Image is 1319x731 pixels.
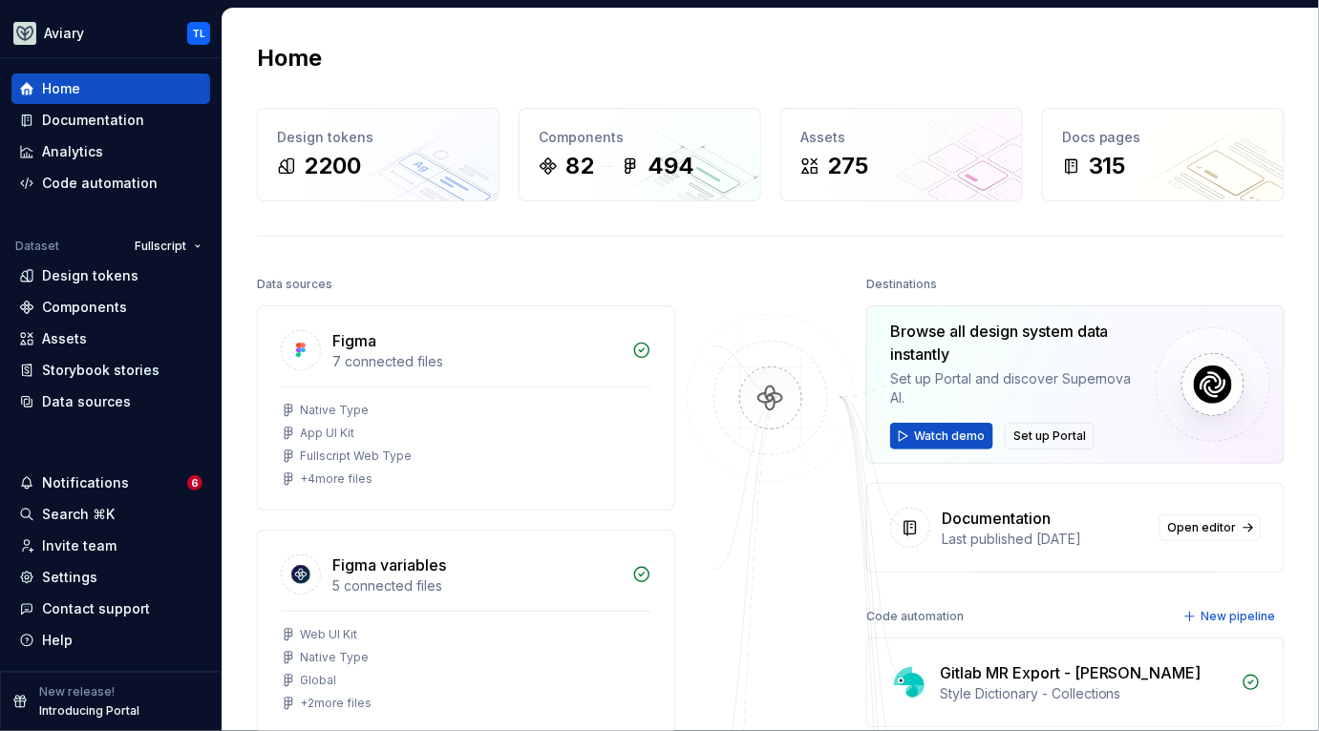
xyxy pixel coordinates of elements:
[300,650,369,665] div: Native Type
[42,392,131,411] div: Data sources
[42,329,87,348] div: Assets
[332,329,376,352] div: Figma
[257,43,322,73] h2: Home
[565,151,594,181] div: 82
[1168,520,1237,535] span: Open editor
[11,105,210,136] a: Documentation
[304,151,361,181] div: 2200
[187,475,202,491] span: 6
[42,536,117,555] div: Invite team
[39,703,139,719] p: Introducing Portal
[42,79,80,98] div: Home
[11,531,210,561] a: Invite team
[11,261,210,291] a: Design tokens
[1062,128,1265,147] div: Docs pages
[11,292,210,323] a: Components
[42,361,160,380] div: Storybook stories
[11,594,210,624] button: Contact support
[300,673,336,688] div: Global
[135,239,186,254] span: Fullscript
[11,468,210,498] button: Notifications6
[300,403,369,418] div: Native Type
[277,128,479,147] div: Design tokens
[1005,423,1095,449] button: Set up Portal
[1013,428,1086,444] span: Set up Portal
[942,507,1051,530] div: Documentation
[15,239,59,254] div: Dataset
[42,266,138,285] div: Design tokens
[42,505,115,524] div: Search ⌘K
[42,473,129,492] div: Notifications
[1178,603,1285,630] button: New pipeline
[539,128,741,147] div: Components
[11,499,210,530] button: Search ⌘K
[890,320,1140,365] div: Browse all design system data instantly
[42,174,158,193] div: Code automation
[42,599,150,618] div: Contact support
[332,352,621,371] div: 7 connected files
[11,386,210,417] a: Data sources
[13,22,36,45] img: 256e2c79-9abd-4d59-8978-03feab5a3943.png
[192,26,205,41] div: TL
[1042,108,1285,201] a: Docs pages315
[11,168,210,198] a: Code automation
[42,142,103,161] div: Analytics
[940,661,1202,684] div: Gitlab MR Export - [PERSON_NAME]
[44,24,84,43] div: Aviary
[914,428,985,444] span: Watch demo
[940,684,1230,703] div: Style Dictionary - Collections
[42,568,97,587] div: Settings
[11,324,210,354] a: Assets
[4,12,218,53] button: AviaryTL
[11,136,210,167] a: Analytics
[257,271,332,298] div: Data sources
[866,271,937,298] div: Destinations
[648,151,694,181] div: 494
[866,603,964,630] div: Code automation
[780,108,1023,201] a: Assets275
[300,426,354,441] div: App UI Kit
[1089,151,1126,181] div: 315
[890,369,1140,407] div: Set up Portal and discover Supernova AI.
[42,111,144,130] div: Documentation
[126,233,210,260] button: Fullscript
[39,684,115,700] p: New release!
[890,423,993,449] button: Watch demo
[11,355,210,386] a: Storybook stories
[827,151,868,181] div: 275
[11,625,210,656] button: Help
[332,576,621,595] div: 5 connected files
[1159,514,1261,541] a: Open editor
[942,530,1148,549] div: Last published [DATE]
[42,298,127,317] div: Components
[300,696,372,711] div: + 2 more files
[300,471,372,487] div: + 4 more files
[1202,609,1276,624] span: New pipeline
[257,108,500,201] a: Design tokens2200
[332,553,446,576] div: Figma variables
[257,305,675,511] a: Figma7 connected filesNative TypeApp UI KitFullscript Web Type+4more files
[11,562,210,593] a: Settings
[519,108,761,201] a: Components82494
[800,128,1003,147] div: Assets
[11,73,210,104] a: Home
[300,449,412,464] div: Fullscript Web Type
[42,631,73,650] div: Help
[300,627,357,642] div: Web UI Kit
